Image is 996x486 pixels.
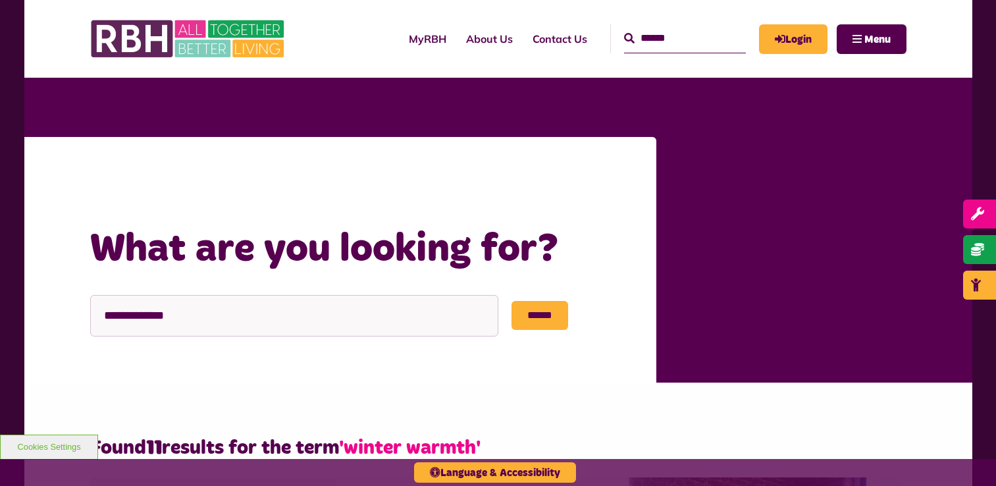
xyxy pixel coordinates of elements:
a: What are you looking for? [216,174,365,189]
a: MyRBH [759,24,827,54]
iframe: Netcall Web Assistant for live chat [937,427,996,486]
span: 'winter warmth' [339,438,481,458]
h1: What are you looking for? [90,224,630,275]
span: Menu [864,34,891,45]
button: Navigation [837,24,906,54]
h2: Found results for the term [90,435,906,461]
button: Language & Accessibility [414,462,576,483]
a: Contact Us [523,21,597,57]
img: RBH [90,13,288,65]
strong: 11 [146,438,162,458]
a: MyRBH [399,21,456,57]
input: Submit button [511,301,568,330]
input: Search [624,24,746,53]
input: Search [90,295,498,337]
a: Home [166,174,199,189]
a: About Us [456,21,523,57]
